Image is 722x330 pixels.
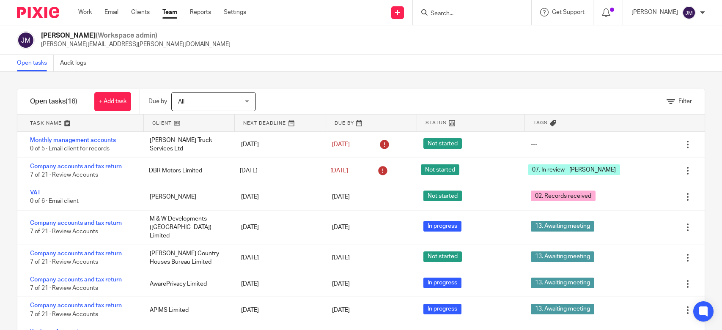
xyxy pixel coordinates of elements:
a: Company accounts and tax return [30,277,122,283]
span: 7 of 21 · Review Accounts [30,311,98,317]
div: [PERSON_NAME] [141,188,232,205]
span: 7 of 21 · Review Accounts [30,229,98,235]
p: [PERSON_NAME][EMAIL_ADDRESS][PERSON_NAME][DOMAIN_NAME] [41,40,231,49]
div: [DATE] [233,219,324,236]
div: DBR Motors Limited [140,162,231,179]
a: Company accounts and tax return [30,251,122,256]
span: (16) [66,98,77,105]
div: [PERSON_NAME] Country Houses Bureau Limited [141,245,232,271]
a: Monthly management accounts [30,137,116,143]
div: M & W Developments ([GEOGRAPHIC_DATA]) Limited [141,210,232,245]
span: Not started [421,164,459,175]
h2: [PERSON_NAME] [41,31,231,40]
div: [DATE] [233,275,324,292]
span: [DATE] [330,168,348,174]
span: [DATE] [332,255,350,261]
img: svg%3E [17,31,35,49]
div: [DATE] [231,162,322,179]
div: [PERSON_NAME] Truck Services Ltd [141,132,232,158]
span: 13. Awaiting meeting [531,251,594,262]
span: [DATE] [332,142,350,147]
span: 13. Awaiting meeting [531,304,594,314]
span: [DATE] [332,224,350,230]
p: Due by [148,97,167,106]
span: In progress [423,221,461,232]
span: All [178,99,184,105]
a: Settings [224,8,246,16]
span: 13. Awaiting meeting [531,278,594,288]
a: Work [78,8,92,16]
img: Pixie [17,7,59,18]
span: 7 of 21 · Review Accounts [30,285,98,291]
input: Search [430,10,506,18]
a: + Add task [94,92,131,111]
h1: Open tasks [30,97,77,106]
span: [DATE] [332,307,350,313]
img: svg%3E [682,6,696,19]
div: [DATE] [233,302,324,319]
span: In progress [423,304,461,314]
a: Company accounts and tax return [30,220,122,226]
a: Reports [190,8,211,16]
a: Open tasks [17,55,54,71]
p: [PERSON_NAME] [631,8,678,16]
div: --- [531,140,537,149]
a: Audit logs [60,55,93,71]
a: VAT [30,190,41,196]
div: [DATE] [233,136,324,153]
div: [DATE] [233,188,324,205]
span: Get Support [552,9,585,15]
div: APIMS Limited [141,302,232,319]
span: 07. In review - [PERSON_NAME] [528,164,620,175]
span: 02. Records received [531,191,596,201]
a: Team [162,8,177,16]
span: (Workspace admin) [96,32,157,39]
span: 7 of 21 · Review Accounts [30,259,98,265]
a: Clients [131,8,150,16]
a: Company accounts and tax return [30,164,122,169]
span: 0 of 6 · Email client [30,198,79,204]
span: 0 of 5 · Email client for records [30,146,110,152]
div: AwarePrivacy Limited [141,275,232,292]
span: Filter [678,98,692,104]
div: [DATE] [233,249,324,266]
span: Tags [533,119,548,126]
span: In progress [423,278,461,288]
a: Company accounts and tax return [30,303,122,308]
span: Not started [423,251,462,262]
span: [DATE] [332,281,350,287]
span: Not started [423,191,462,201]
span: 7 of 21 · Review Accounts [30,172,98,178]
span: 13. Awaiting meeting [531,221,594,232]
span: [DATE] [332,194,350,200]
span: Not started [423,138,462,149]
span: Status [426,119,447,126]
a: Email [104,8,118,16]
